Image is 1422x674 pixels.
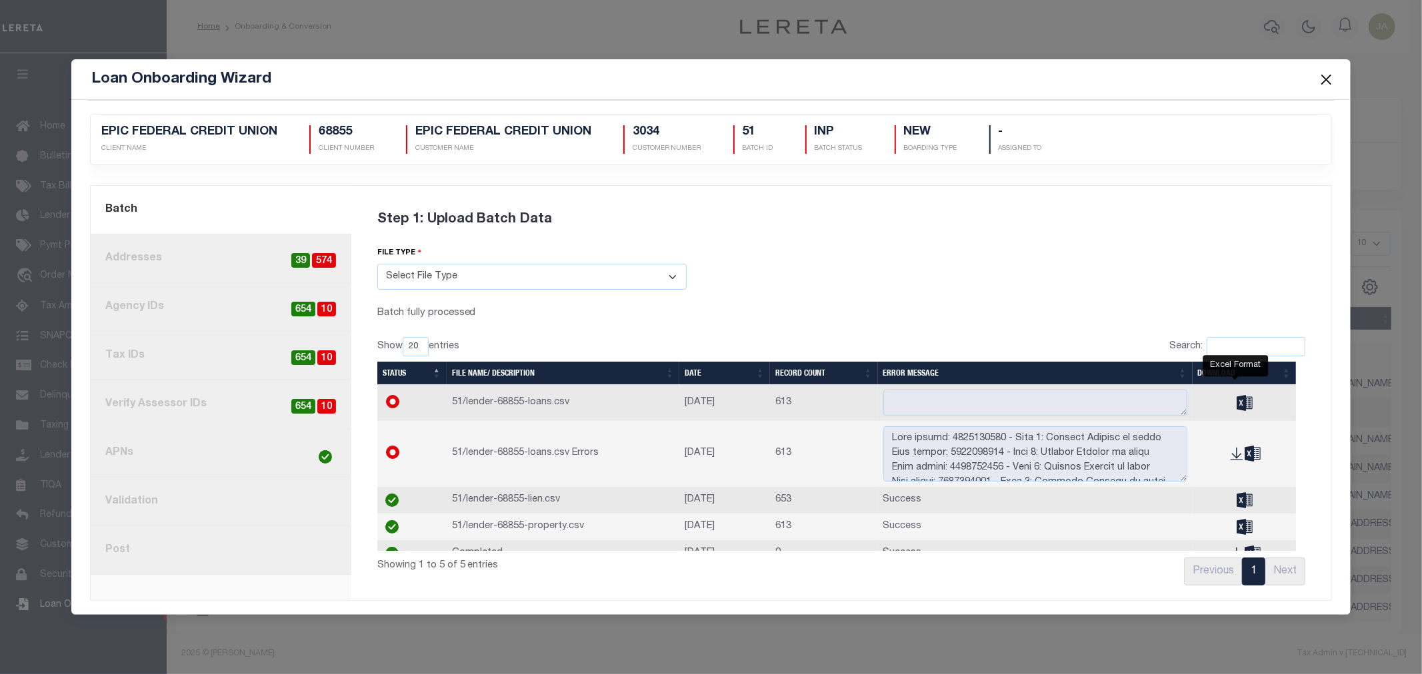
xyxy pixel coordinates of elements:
[679,362,769,384] th: Date: activate to sort column ascending
[377,337,459,356] label: Show entries
[415,144,591,154] p: CUSTOMER NAME
[447,384,680,421] td: 51/lender-68855-loans.csv
[633,144,701,154] p: CUSTOMER NUMBER
[312,253,336,268] span: 574
[101,144,277,154] p: CLIENT NAME
[883,426,1187,482] textarea: Lore ipsumd: 4825130580 - Sita 1: Consect Adipisc el seddo Eius tempor: 5922098914 - Inci 8: Utla...
[319,125,374,140] h5: 68855
[291,350,315,366] span: 654
[815,144,863,154] p: BATCH STATUS
[679,421,769,487] td: [DATE]
[377,246,422,259] label: file type
[291,253,310,268] span: 39
[377,362,447,384] th: Status: activate to sort column descending
[403,337,429,356] select: Showentries
[377,194,1306,246] div: Step 1: Upload Batch Data
[999,144,1042,154] p: Assigned To
[91,70,271,89] h5: Loan Onboarding Wizard
[1193,362,1297,384] th: Download: activate to sort column ascending
[878,362,1193,384] th: Error Message: activate to sort column ascending
[1207,337,1305,356] input: Search:
[291,399,315,414] span: 654
[770,362,878,384] th: Record Count: activate to sort column ascending
[1169,337,1305,356] label: Search:
[679,384,769,421] td: [DATE]
[91,283,351,332] a: Agency IDs10654
[679,513,769,540] td: [DATE]
[878,540,1193,567] td: Success
[815,125,863,140] h5: INP
[377,551,754,573] div: Showing 1 to 5 of 5 entries
[1317,71,1335,88] button: Close
[770,487,878,513] td: 653
[91,234,351,283] a: Addresses57439
[1203,355,1268,376] div: Excel Format
[743,125,773,140] h5: 51
[679,487,769,513] td: [DATE]
[878,487,1193,513] td: Success
[385,494,399,507] img: check-icon-green.svg
[291,302,315,317] span: 654
[904,125,957,140] h5: NEW
[904,144,957,154] p: Boarding Type
[1242,557,1265,585] a: 1
[878,513,1193,540] td: Success
[385,547,399,560] img: check-icon-green.svg
[770,421,878,487] td: 613
[447,513,680,540] td: 51/lender-68855-property.csv
[679,540,769,567] td: [DATE]
[91,429,351,478] a: APNs
[999,125,1042,140] h5: -
[743,144,773,154] p: BATCH ID
[319,450,332,464] img: check-icon-green.svg
[91,186,351,234] a: Batch
[91,526,351,575] a: Post
[317,399,336,414] span: 10
[317,350,336,366] span: 10
[633,125,701,140] h5: 3034
[101,125,277,140] h5: EPIC FEDERAL CREDIT UNION
[770,384,878,421] td: 613
[317,302,336,317] span: 10
[91,380,351,429] a: Verify Assessor IDs10654
[91,332,351,380] a: Tax IDs10654
[447,421,680,487] td: 51/lender-68855-loans.csv Errors
[91,478,351,526] a: Validation
[770,540,878,567] td: 0
[447,540,680,567] td: Completed
[447,487,680,513] td: 51/lender-68855-lien.csv
[770,513,878,540] td: 613
[415,125,591,140] h5: EPIC FEDERAL CREDIT UNION
[447,362,680,384] th: File Name/ Description: activate to sort column ascending
[319,144,374,154] p: CLIENT NUMBER
[377,306,687,321] div: Batch fully processed
[385,520,399,533] img: check-icon-green.svg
